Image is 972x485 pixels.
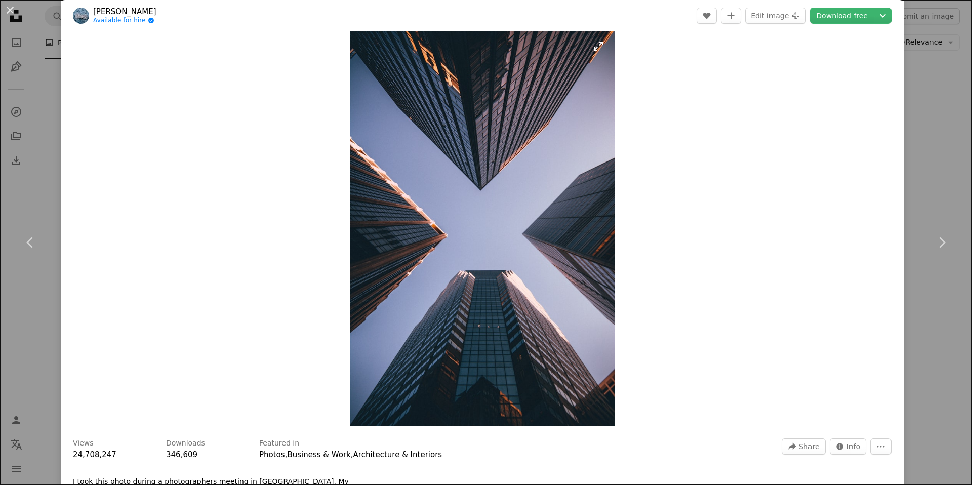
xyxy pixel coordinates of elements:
[911,194,972,291] a: Next
[810,8,874,24] a: Download free
[259,450,285,459] a: Photos
[73,8,89,24] img: Go to Kevin Matos's profile
[73,438,94,449] h3: Views
[73,450,116,459] span: 24,708,247
[870,438,892,455] button: More Actions
[93,7,156,17] a: [PERSON_NAME]
[830,438,867,455] button: Stats about this image
[874,8,892,24] button: Choose download size
[799,439,819,454] span: Share
[350,30,615,426] button: Zoom in on this image
[847,439,861,454] span: Info
[93,17,156,25] a: Available for hire
[166,450,197,459] span: 346,609
[259,438,299,449] h3: Featured in
[745,8,806,24] button: Edit image
[285,450,288,459] span: ,
[166,438,205,449] h3: Downloads
[350,30,615,426] img: low-angle photography of four high-rise buildings
[697,8,717,24] button: Like
[782,438,825,455] button: Share this image
[721,8,741,24] button: Add to Collection
[353,450,442,459] a: Architecture & Interiors
[351,450,353,459] span: ,
[287,450,350,459] a: Business & Work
